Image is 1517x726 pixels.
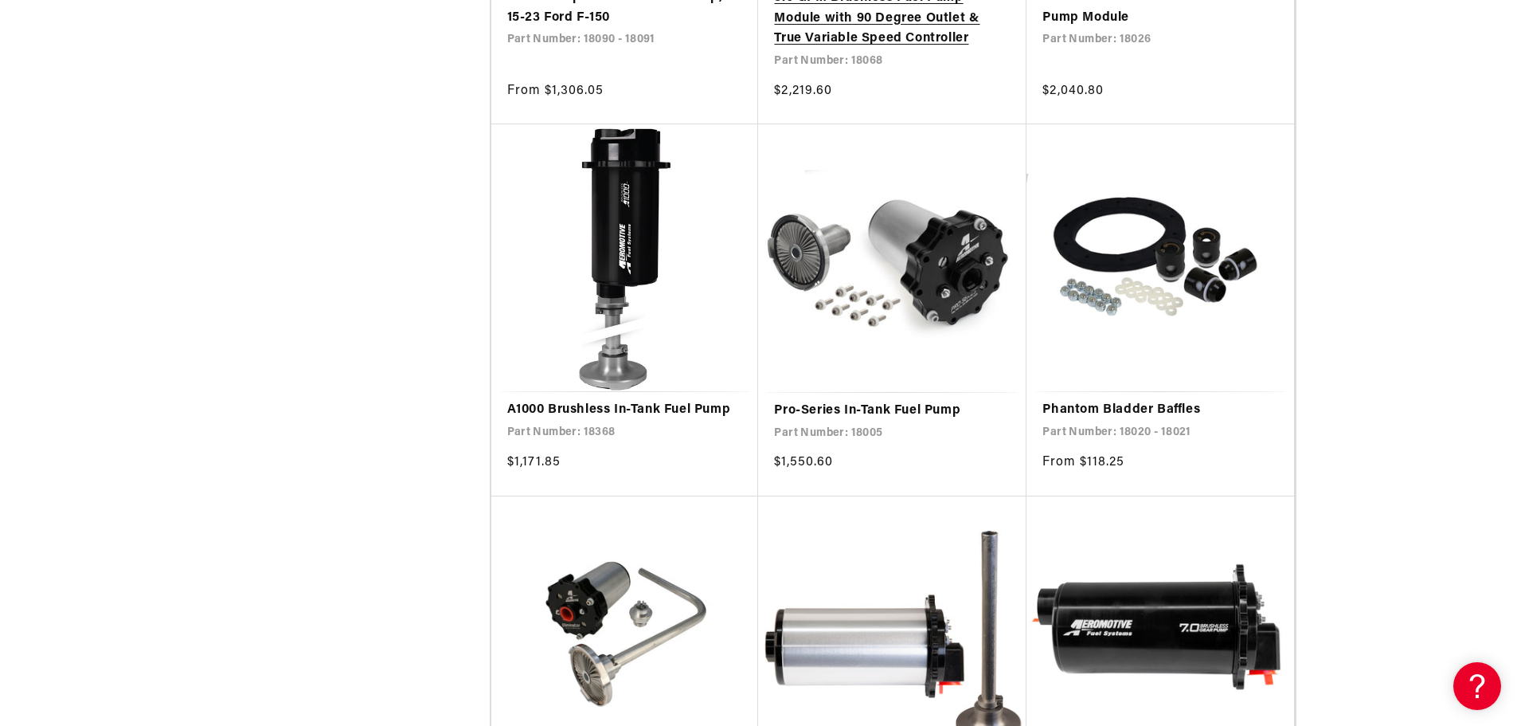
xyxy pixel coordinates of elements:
a: A1000 Brushless In-Tank Fuel Pump [507,400,743,421]
a: Phantom Bladder Baffles [1042,400,1278,421]
a: Pro-Series In-Tank Fuel Pump [774,401,1011,422]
